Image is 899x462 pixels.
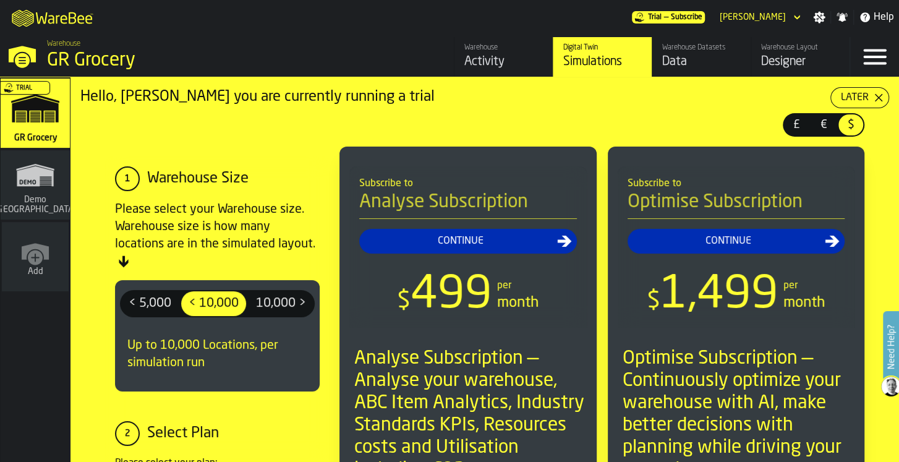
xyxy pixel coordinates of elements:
[181,291,246,316] div: thumb
[838,114,863,135] div: thumb
[497,293,539,313] div: month
[783,278,798,293] div: per
[247,290,315,317] label: button-switch-multi-10,000 >
[121,291,179,316] div: thumb
[1,79,70,150] a: link-to-/wh/i/e451d98b-95f6-4604-91ff-c80219f9c36d/simulations
[249,291,313,316] div: thumb
[359,176,577,191] div: Subscribe to
[124,294,176,314] span: < 5,000
[662,53,741,71] div: Data
[147,169,249,189] div: Warehouse Size
[411,273,492,318] span: 499
[837,113,864,137] label: button-switch-multi-$
[115,201,320,270] div: Please select your Warehouse size. Warehouse size is how many locations are in the simulated layout.
[715,10,803,25] div: DropdownMenuValue-Sandhya Gopakumar
[761,43,840,52] div: Warehouse Layout
[784,114,809,135] div: thumb
[28,267,43,276] span: Add
[662,43,741,52] div: Warehouse Datasets
[814,117,833,133] span: €
[831,11,853,24] label: button-toggle-Notifications
[364,234,557,249] div: Continue
[647,289,660,314] span: $
[720,12,786,22] div: DropdownMenuValue-Sandhya Gopakumar
[652,37,751,77] a: link-to-/wh/i/e451d98b-95f6-4604-91ff-c80219f9c36d/data
[464,53,543,71] div: Activity
[783,113,810,137] label: button-switch-multi-£
[16,85,32,92] span: Trial
[810,113,837,137] label: button-switch-multi-€
[854,10,899,25] label: button-toggle-Help
[884,312,898,382] label: Need Help?
[147,424,219,443] div: Select Plan
[783,293,825,313] div: month
[120,327,315,382] div: Up to 10,000 Locations, per simulation run
[671,13,702,22] span: Subscribe
[115,421,140,446] div: 2
[632,11,705,24] div: Menu Subscription
[786,117,806,133] span: £
[184,294,244,314] span: < 10,000
[648,13,662,22] span: Trial
[808,11,830,24] label: button-toggle-Settings
[251,294,311,314] span: 10,000 >
[497,278,511,293] div: per
[628,229,845,254] button: button-Continue
[359,191,577,219] h4: Analyse Subscription
[47,49,381,72] div: GR Grocery
[628,191,845,219] h4: Optimise Subscription
[874,10,894,25] span: Help
[628,176,845,191] div: Subscribe to
[664,13,668,22] span: —
[811,114,836,135] div: thumb
[454,37,553,77] a: link-to-/wh/i/e451d98b-95f6-4604-91ff-c80219f9c36d/feed/
[830,87,889,108] button: button-Later
[553,37,652,77] a: link-to-/wh/i/e451d98b-95f6-4604-91ff-c80219f9c36d/simulations
[2,222,69,294] a: link-to-/wh/new
[397,289,411,314] span: $
[761,53,840,71] div: Designer
[80,87,830,107] div: Hello, [PERSON_NAME] you are currently running a trial
[180,290,247,317] label: button-switch-multi-< 10,000
[120,290,180,317] label: button-switch-multi-< 5,000
[751,37,850,77] a: link-to-/wh/i/e451d98b-95f6-4604-91ff-c80219f9c36d/designer
[633,234,825,249] div: Continue
[836,90,874,105] div: Later
[563,53,642,71] div: Simulations
[464,43,543,52] div: Warehouse
[632,11,705,24] a: link-to-/wh/i/e451d98b-95f6-4604-91ff-c80219f9c36d/pricing/
[115,166,140,191] div: 1
[841,117,861,133] span: $
[850,37,899,77] label: button-toggle-Menu
[359,229,577,254] button: button-Continue
[1,150,70,222] a: link-to-/wh/i/16932755-72b9-4ea4-9c69-3f1f3a500823/simulations
[47,40,80,48] span: Warehouse
[563,43,642,52] div: Digital Twin
[660,273,778,318] span: 1,499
